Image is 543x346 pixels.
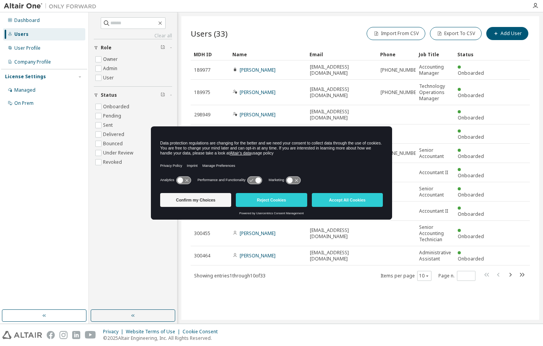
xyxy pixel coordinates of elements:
[240,67,276,73] a: [PERSON_NAME]
[194,89,210,96] span: 189975
[194,230,210,237] span: 300455
[458,70,484,76] span: Onboarded
[14,59,51,65] div: Company Profile
[94,87,172,104] button: Status
[381,150,420,156] span: [PHONE_NUMBER]
[310,250,374,262] span: [EMAIL_ADDRESS][DOMAIN_NAME]
[419,170,448,176] span: Accountant II
[126,329,183,335] div: Website Terms of Use
[59,331,68,339] img: instagram.svg
[458,211,484,217] span: Onboarded
[103,55,119,64] label: Owner
[381,67,420,73] span: [PHONE_NUMBER]
[367,27,425,40] button: Import From CSV
[2,331,42,339] img: altair_logo.svg
[310,86,374,99] span: [EMAIL_ADDRESS][DOMAIN_NAME]
[458,191,484,198] span: Onboarded
[310,109,374,121] span: [EMAIL_ADDRESS][DOMAIN_NAME]
[103,111,123,121] label: Pending
[486,27,528,40] button: Add User
[458,233,484,240] span: Onboarded
[430,27,482,40] button: Export To CSV
[103,139,124,148] label: Bounced
[4,2,100,10] img: Altair One
[458,114,484,121] span: Onboarded
[310,227,374,240] span: [EMAIL_ADDRESS][DOMAIN_NAME]
[103,130,126,139] label: Delivered
[457,48,490,60] div: Status
[458,255,484,262] span: Onboarded
[85,331,96,339] img: youtube.svg
[380,48,413,60] div: Phone
[194,253,210,259] span: 300464
[47,331,55,339] img: facebook.svg
[240,230,276,237] a: [PERSON_NAME]
[194,48,226,60] div: MDH ID
[381,271,431,281] span: Items per page
[194,112,210,118] span: 298949
[103,121,114,130] label: Sent
[458,134,484,140] span: Onboarded
[419,147,451,160] span: Senior Accountant
[419,83,451,102] span: Technology Operations Manager
[161,92,165,98] span: Clear filter
[14,17,40,24] div: Dashboard
[94,33,172,39] a: Clear all
[103,102,131,111] label: Onboarded
[103,329,126,335] div: Privacy
[183,329,222,335] div: Cookie Consent
[310,48,374,60] div: Email
[14,87,36,93] div: Managed
[240,111,276,118] a: [PERSON_NAME]
[458,153,484,160] span: Onboarded
[94,39,172,56] button: Role
[232,48,303,60] div: Name
[103,148,135,158] label: Under Review
[458,92,484,99] span: Onboarded
[419,48,451,60] div: Job Title
[101,45,112,51] span: Role
[103,158,123,167] label: Revoked
[161,45,165,51] span: Clear filter
[438,271,475,281] span: Page n.
[381,89,420,96] span: [PHONE_NUMBER]
[419,250,451,262] span: Administrative Assistant
[103,64,119,73] label: Admin
[419,208,448,214] span: Accountant II
[240,89,276,96] a: [PERSON_NAME]
[5,74,46,80] div: License Settings
[103,73,115,82] label: User
[103,335,222,341] p: © 2025 Altair Engineering, Inc. All Rights Reserved.
[240,252,276,259] a: [PERSON_NAME]
[194,272,266,279] span: Showing entries 1 through 10 of 33
[419,224,451,243] span: Senior Accounting Technician
[72,331,80,339] img: linkedin.svg
[101,92,117,98] span: Status
[310,64,374,76] span: [EMAIL_ADDRESS][DOMAIN_NAME]
[419,186,451,198] span: Senior Accountant
[14,45,41,51] div: User Profile
[194,67,210,73] span: 189977
[458,172,484,179] span: Onboarded
[419,64,451,76] span: Accounting Manager
[191,28,228,39] span: Users (33)
[14,31,29,37] div: Users
[14,100,34,106] div: On Prem
[419,273,430,279] button: 10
